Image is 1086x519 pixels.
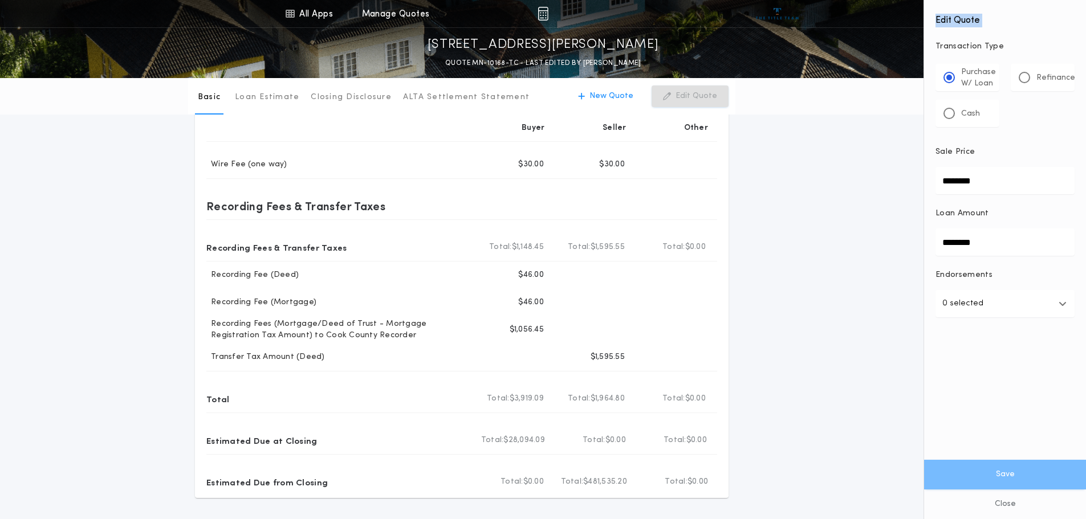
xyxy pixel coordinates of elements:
[688,476,708,488] span: $0.00
[685,393,706,404] span: $0.00
[489,242,512,253] b: Total:
[583,476,627,488] span: $481,535.20
[501,476,523,488] b: Total:
[568,393,591,404] b: Total:
[206,352,325,363] p: Transfer Tax Amount (Deed)
[686,435,707,446] span: $0.00
[206,238,347,256] p: Recording Fees & Transfer Taxes
[589,91,633,102] p: New Quote
[685,242,706,253] span: $0.00
[605,435,626,446] span: $0.00
[756,8,799,19] img: vs-icon
[935,146,975,158] p: Sale Price
[942,297,983,310] p: 0 selected
[510,393,544,404] span: $3,919.09
[518,269,544,281] p: $46.00
[935,290,1075,317] button: 0 selected
[522,122,544,134] p: Buyer
[512,242,544,253] span: $1,148.45
[603,122,627,134] p: Seller
[935,167,1075,194] input: Sale Price
[599,159,625,170] p: $30.00
[206,197,385,215] p: Recording Fees & Transfer Taxes
[206,269,299,281] p: Recording Fee (Deed)
[311,92,392,103] p: Closing Disclosure
[583,435,605,446] b: Total:
[487,393,510,404] b: Total:
[935,41,1075,52] p: Transaction Type
[235,92,299,103] p: Loan Estimate
[445,58,641,69] p: QUOTE MN-10168-TC - LAST EDITED BY [PERSON_NAME]
[935,269,1075,281] p: Endorsements
[961,108,980,120] p: Cash
[428,36,659,54] p: [STREET_ADDRESS][PERSON_NAME]
[935,7,1075,27] h4: Edit Quote
[935,208,989,219] p: Loan Amount
[206,431,318,449] p: Estimated Due at Closing
[684,122,708,134] p: Other
[662,242,685,253] b: Total:
[538,7,548,21] img: img
[518,297,544,308] p: $46.00
[591,352,625,363] p: $1,595.55
[961,67,996,89] p: Purchase W/ Loan
[561,476,584,488] b: Total:
[198,92,221,103] p: Basic
[591,242,625,253] span: $1,595.55
[665,476,688,488] b: Total:
[1036,72,1075,84] p: Refinance
[935,228,1075,256] input: Loan Amount
[567,85,645,107] button: New Quote
[206,297,316,308] p: Recording Fee (Mortgage)
[481,435,504,446] b: Total:
[403,92,530,103] p: ALTA Settlement Statement
[662,393,685,404] b: Total:
[591,393,625,404] span: $1,964.80
[676,91,717,102] p: Edit Quote
[503,435,545,446] span: $28,094.09
[652,85,729,107] button: Edit Quote
[510,324,544,336] p: $1,056.45
[206,390,229,408] p: Total
[206,473,328,491] p: Estimated Due from Closing
[924,460,1086,489] button: Save
[568,242,591,253] b: Total:
[523,476,544,488] span: $0.00
[206,159,287,170] p: Wire Fee (one way)
[206,318,472,341] p: Recording Fees (Mortgage/Deed of Trust - Mortgage Registration Tax Amount) to Cook County Recorder
[518,159,544,170] p: $30.00
[924,489,1086,519] button: Close
[664,435,686,446] b: Total:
